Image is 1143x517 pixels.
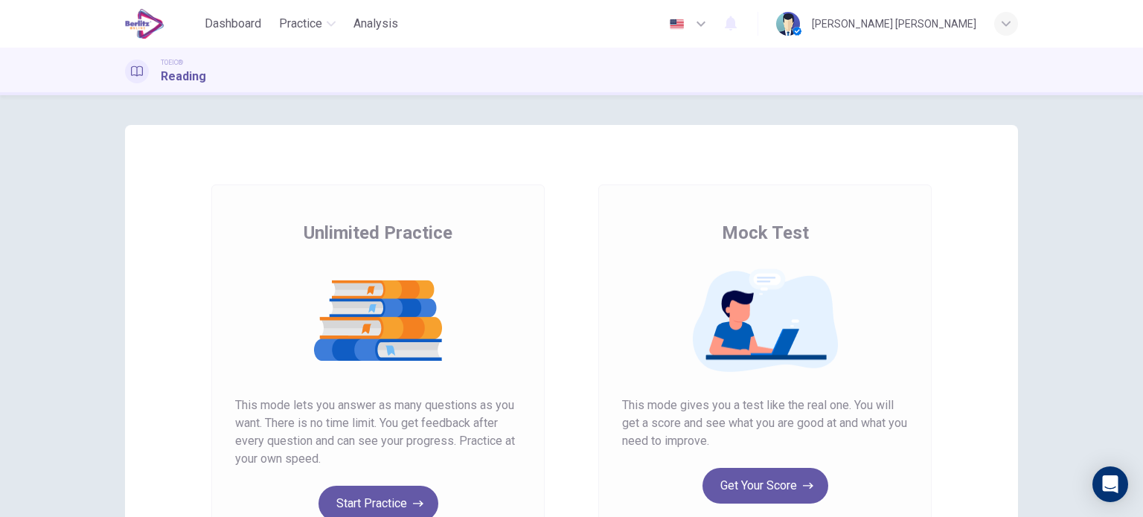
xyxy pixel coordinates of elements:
[702,468,828,504] button: Get Your Score
[199,10,267,37] button: Dashboard
[348,10,404,37] button: Analysis
[812,15,976,33] div: [PERSON_NAME] [PERSON_NAME]
[667,19,686,30] img: en
[1092,466,1128,502] div: Open Intercom Messenger
[161,57,183,68] span: TOEIC®
[125,9,164,39] img: EduSynch logo
[235,396,521,468] span: This mode lets you answer as many questions as you want. There is no time limit. You get feedback...
[161,68,206,86] h1: Reading
[125,9,199,39] a: EduSynch logo
[205,15,261,33] span: Dashboard
[776,12,800,36] img: Profile picture
[353,15,398,33] span: Analysis
[722,221,809,245] span: Mock Test
[273,10,342,37] button: Practice
[304,221,452,245] span: Unlimited Practice
[622,396,908,450] span: This mode gives you a test like the real one. You will get a score and see what you are good at a...
[279,15,322,33] span: Practice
